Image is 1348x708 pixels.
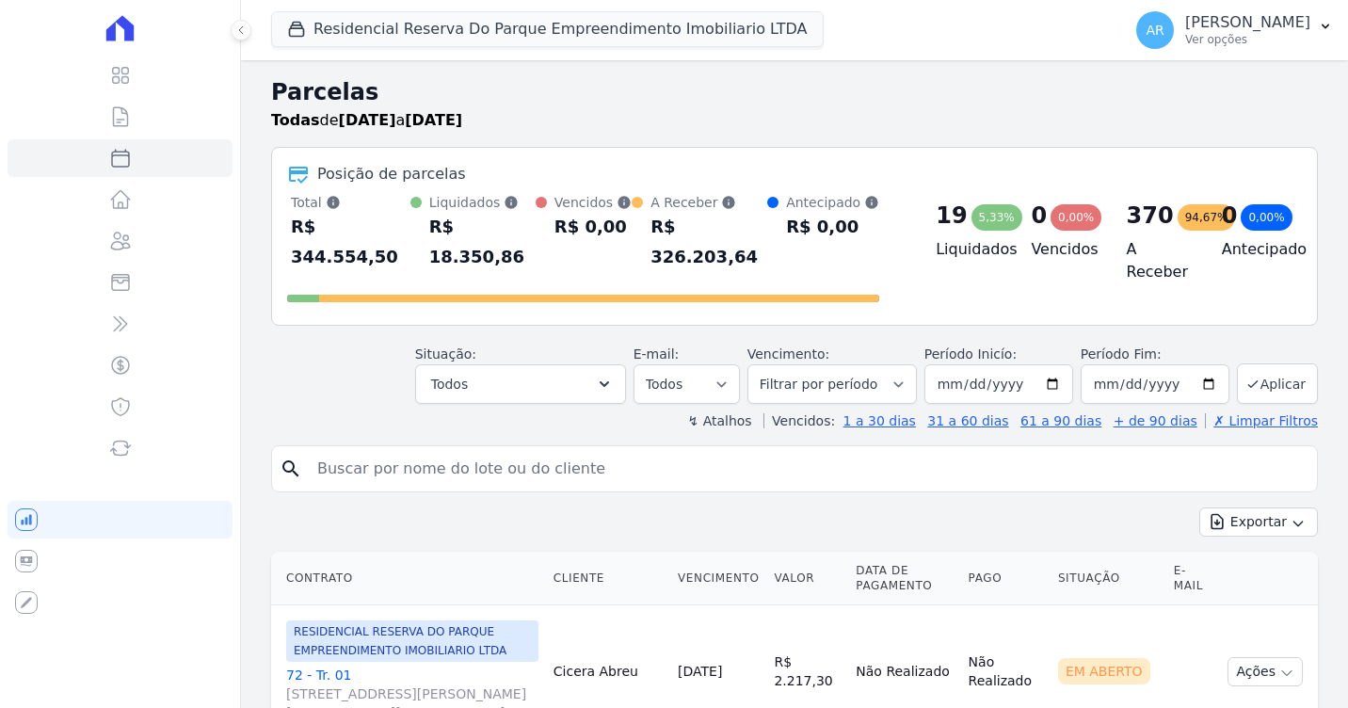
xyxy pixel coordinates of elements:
[1237,363,1318,404] button: Aplicar
[927,413,1008,428] a: 31 a 60 dias
[271,75,1318,109] h2: Parcelas
[1228,657,1303,686] button: Ações
[415,364,626,404] button: Todos
[650,212,767,272] div: R$ 326.203,64
[1020,413,1101,428] a: 61 a 90 dias
[271,111,320,129] strong: Todas
[1222,201,1238,231] div: 0
[1205,413,1318,428] a: ✗ Limpar Filtros
[650,193,767,212] div: A Receber
[1081,345,1229,364] label: Período Fim:
[786,212,879,242] div: R$ 0,00
[1146,24,1163,37] span: AR
[1031,201,1047,231] div: 0
[687,413,751,428] label: ↯ Atalhos
[936,201,967,231] div: 19
[1222,238,1287,261] h4: Antecipado
[1127,238,1192,283] h4: A Receber
[271,552,546,605] th: Contrato
[971,204,1022,231] div: 5,33%
[766,552,848,605] th: Valor
[415,346,476,362] label: Situação:
[1051,552,1166,605] th: Situação
[670,552,766,605] th: Vencimento
[280,458,302,480] i: search
[291,193,410,212] div: Total
[1058,658,1150,684] div: Em Aberto
[924,346,1017,362] label: Período Inicío:
[1178,204,1236,231] div: 94,67%
[1166,552,1221,605] th: E-mail
[786,193,879,212] div: Antecipado
[1185,13,1310,32] p: [PERSON_NAME]
[429,193,536,212] div: Liquidados
[429,212,536,272] div: R$ 18.350,86
[431,373,468,395] span: Todos
[936,238,1001,261] h4: Liquidados
[843,413,916,428] a: 1 a 30 dias
[1241,204,1292,231] div: 0,00%
[1114,413,1197,428] a: + de 90 dias
[271,109,462,132] p: de a
[1185,32,1310,47] p: Ver opções
[848,552,960,605] th: Data de Pagamento
[306,450,1309,488] input: Buscar por nome do lote ou do cliente
[634,346,680,362] label: E-mail:
[1127,201,1174,231] div: 370
[1121,4,1348,56] button: AR [PERSON_NAME] Ver opções
[339,111,396,129] strong: [DATE]
[1051,204,1101,231] div: 0,00%
[961,552,1051,605] th: Pago
[405,111,462,129] strong: [DATE]
[1199,507,1318,537] button: Exportar
[271,11,824,47] button: Residencial Reserva Do Parque Empreendimento Imobiliario LTDA
[554,193,632,212] div: Vencidos
[286,620,538,662] span: RESIDENCIAL RESERVA DO PARQUE EMPREENDIMENTO IMOBILIARIO LTDA
[747,346,829,362] label: Vencimento:
[1031,238,1096,261] h4: Vencidos
[678,664,722,679] a: [DATE]
[554,212,632,242] div: R$ 0,00
[291,212,410,272] div: R$ 344.554,50
[763,413,835,428] label: Vencidos:
[317,163,466,185] div: Posição de parcelas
